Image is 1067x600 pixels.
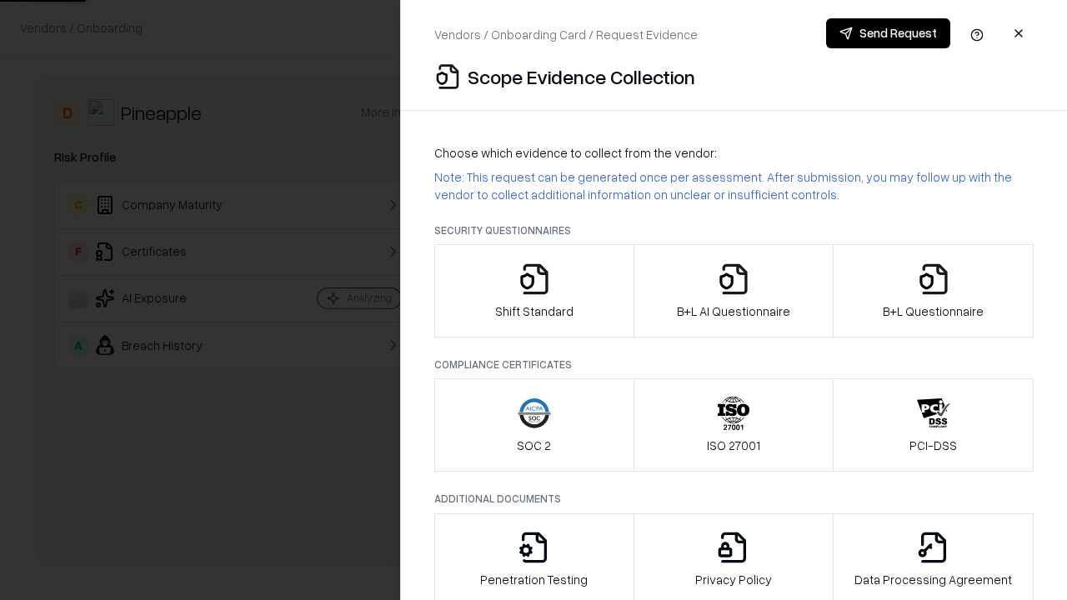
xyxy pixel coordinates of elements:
button: B+L AI Questionnaire [634,244,834,337]
p: Scope Evidence Collection [468,63,695,90]
button: Send Request [826,18,950,48]
p: B+L AI Questionnaire [677,302,790,320]
button: Shift Standard [434,244,634,337]
p: PCI-DSS [909,437,957,454]
p: Data Processing Agreement [854,571,1012,588]
p: Note: This request can be generated once per assessment. After submission, you may follow up with... [434,168,1034,203]
p: Security Questionnaires [434,223,1034,237]
button: B+L Questionnaire [833,244,1034,337]
p: SOC 2 [517,437,551,454]
p: Penetration Testing [480,571,588,588]
p: Privacy Policy [695,571,772,588]
button: PCI-DSS [833,378,1034,472]
button: SOC 2 [434,378,634,472]
p: Additional Documents [434,492,1034,506]
p: Shift Standard [495,302,574,320]
button: ISO 27001 [634,378,834,472]
p: Compliance Certificates [434,357,1034,372]
p: Choose which evidence to collect from the vendor: [434,144,1034,162]
p: ISO 27001 [707,437,760,454]
p: B+L Questionnaire [883,302,984,320]
p: Vendors / Onboarding Card / Request Evidence [434,26,698,43]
